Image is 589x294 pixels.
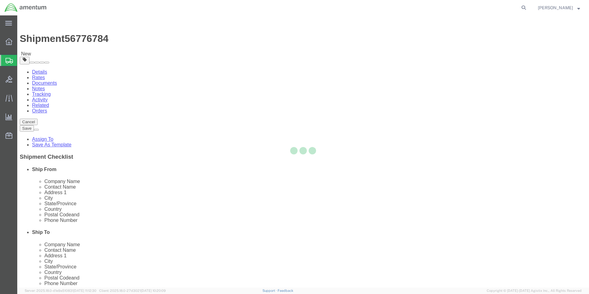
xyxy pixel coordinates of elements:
[73,289,96,292] span: [DATE] 11:12:30
[538,4,580,11] button: [PERSON_NAME]
[278,289,293,292] a: Feedback
[487,288,582,293] span: Copyright © [DATE]-[DATE] Agistix Inc., All Rights Reserved
[99,289,166,292] span: Client: 2025.18.0-27d3021
[141,289,166,292] span: [DATE] 10:20:09
[25,289,96,292] span: Server: 2025.18.0-d1e9a510831
[262,289,278,292] a: Support
[4,3,47,12] img: logo
[538,4,573,11] span: Dewayne Jennings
